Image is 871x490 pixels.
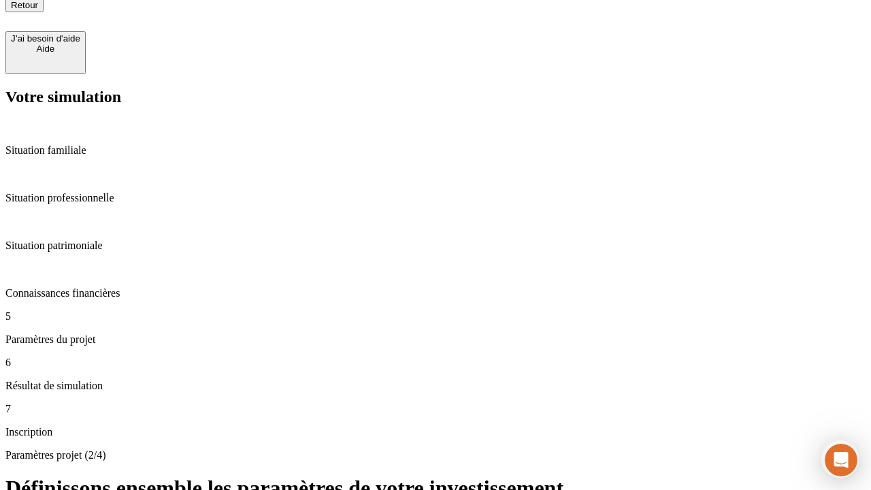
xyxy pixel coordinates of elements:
[5,380,866,392] p: Résultat de simulation
[5,310,866,323] p: 5
[5,192,866,204] p: Situation professionnelle
[5,357,866,369] p: 6
[11,44,80,54] div: Aide
[5,287,866,299] p: Connaissances financières
[5,426,866,438] p: Inscription
[821,440,859,478] iframe: Intercom live chat discovery launcher
[5,240,866,252] p: Situation patrimoniale
[5,31,86,74] button: J’ai besoin d'aideAide
[5,403,866,415] p: 7
[5,333,866,346] p: Paramètres du projet
[825,444,857,476] iframe: Intercom live chat
[5,449,866,461] p: Paramètres projet (2/4)
[5,144,866,157] p: Situation familiale
[11,33,80,44] div: J’ai besoin d'aide
[5,88,866,106] h2: Votre simulation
